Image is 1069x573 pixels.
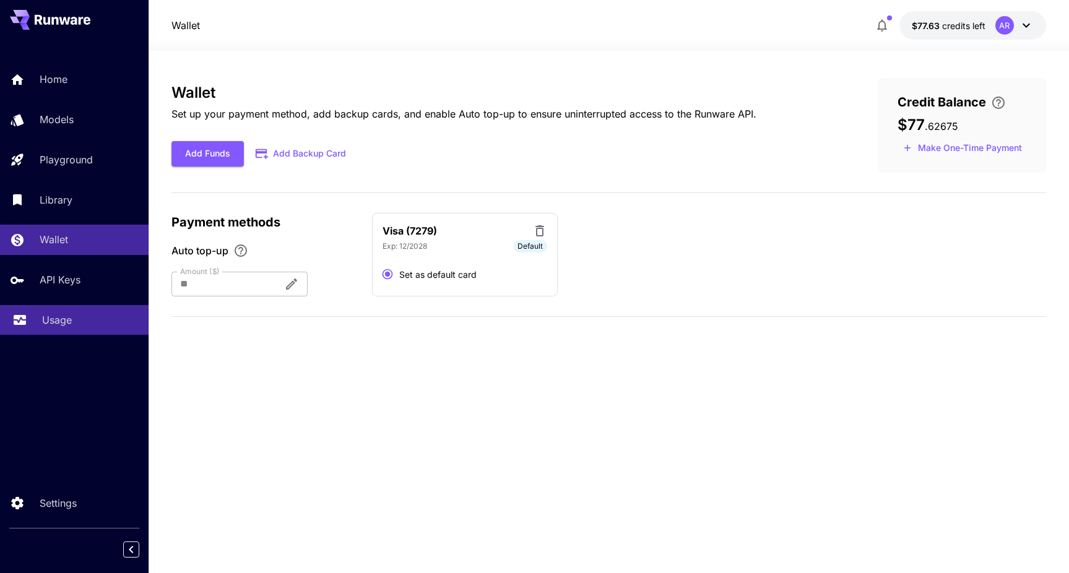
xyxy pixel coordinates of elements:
span: . 62675 [925,120,958,132]
p: Usage [42,312,72,327]
button: Collapse sidebar [123,541,139,558]
span: Auto top-up [171,243,228,258]
span: credits left [942,20,985,31]
label: Amount ($) [180,266,220,277]
p: Visa (7279) [383,223,437,238]
button: $77.62675AR [899,11,1046,40]
a: Wallet [171,18,200,33]
p: Set up your payment method, add backup cards, and enable Auto top-up to ensure uninterrupted acce... [171,106,756,121]
span: Set as default card [399,268,477,281]
button: Add Backup Card [244,142,359,166]
p: API Keys [40,272,80,287]
button: Make a one-time, non-recurring payment [898,139,1028,158]
button: Add Funds [171,141,244,166]
p: Payment methods [171,213,357,231]
span: Credit Balance [898,93,986,111]
p: Library [40,192,72,207]
div: $77.62675 [912,19,985,32]
nav: breadcrumb [171,18,200,33]
p: Exp: 12/2028 [383,241,427,252]
div: AR [995,16,1014,35]
p: Home [40,72,67,87]
div: Collapse sidebar [132,538,149,561]
p: Settings [40,496,77,511]
button: Enter your card details and choose an Auto top-up amount to avoid service interruptions. We'll au... [986,95,1011,110]
span: $77.63 [912,20,942,31]
p: Playground [40,152,93,167]
p: Models [40,112,74,127]
p: Wallet [40,232,68,247]
h3: Wallet [171,84,756,101]
button: Enable Auto top-up to ensure uninterrupted service. We'll automatically bill the chosen amount wh... [228,243,253,258]
span: $77 [898,116,925,134]
span: Default [513,241,547,252]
